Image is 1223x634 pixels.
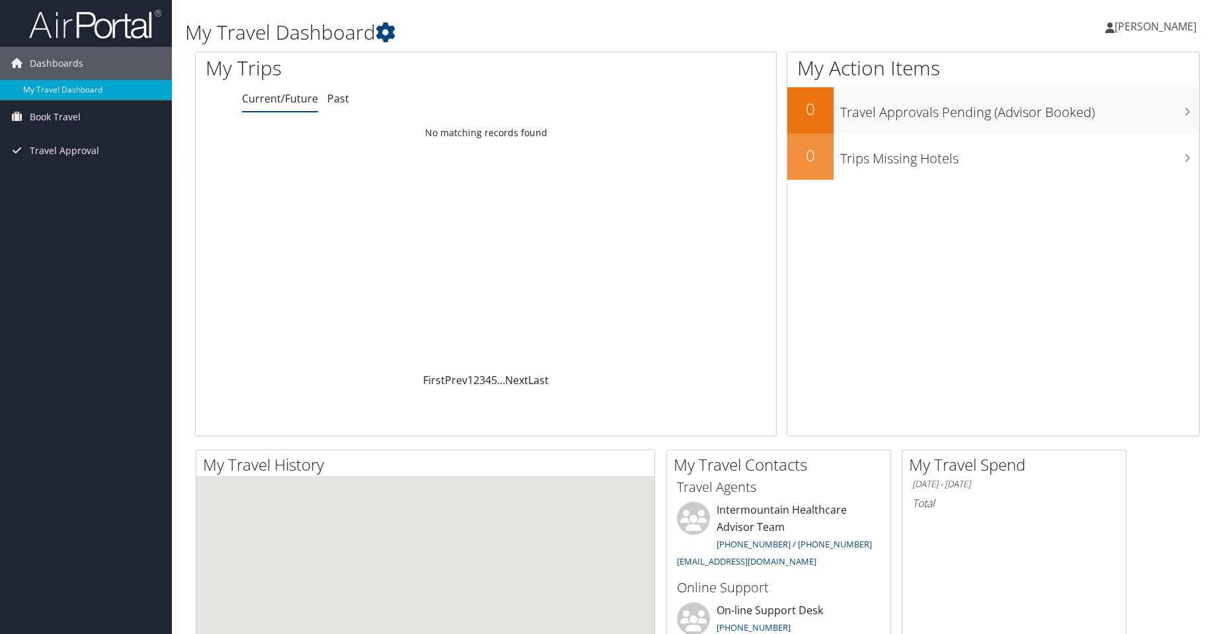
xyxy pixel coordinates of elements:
[196,121,776,145] td: No matching records found
[467,373,473,387] a: 1
[717,621,791,633] a: [PHONE_NUMBER]
[30,47,83,80] span: Dashboards
[787,134,1199,180] a: 0Trips Missing Hotels
[491,373,497,387] a: 5
[479,373,485,387] a: 3
[787,54,1199,82] h1: My Action Items
[473,373,479,387] a: 2
[677,478,881,496] h3: Travel Agents
[30,100,81,134] span: Book Travel
[185,19,868,46] h1: My Travel Dashboard
[206,54,524,82] h1: My Trips
[912,496,1116,510] h6: Total
[909,454,1126,476] h2: My Travel Spend
[30,134,99,167] span: Travel Approval
[717,538,872,550] a: [PHONE_NUMBER] / [PHONE_NUMBER]
[674,454,890,476] h2: My Travel Contacts
[423,373,445,387] a: First
[445,373,467,387] a: Prev
[1115,19,1197,34] span: [PERSON_NAME]
[242,91,318,106] a: Current/Future
[787,98,834,120] h2: 0
[203,454,654,476] h2: My Travel History
[528,373,549,387] a: Last
[787,144,834,167] h2: 0
[912,478,1116,491] h6: [DATE] - [DATE]
[840,143,1199,168] h3: Trips Missing Hotels
[29,9,161,40] img: airportal-logo.png
[787,87,1199,134] a: 0Travel Approvals Pending (Advisor Booked)
[840,97,1199,122] h3: Travel Approvals Pending (Advisor Booked)
[1105,7,1210,46] a: [PERSON_NAME]
[670,502,887,573] li: Intermountain Healthcare Advisor Team
[677,555,816,567] a: [EMAIL_ADDRESS][DOMAIN_NAME]
[485,373,491,387] a: 4
[677,578,881,597] h3: Online Support
[497,373,505,387] span: …
[327,91,349,106] a: Past
[505,373,528,387] a: Next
